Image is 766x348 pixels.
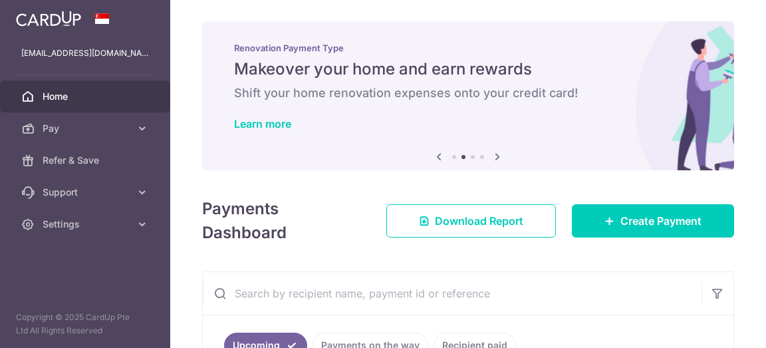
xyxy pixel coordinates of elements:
img: CardUp [16,11,81,27]
h6: Shift your home renovation expenses onto your credit card! [234,85,702,101]
p: Renovation Payment Type [234,43,702,53]
iframe: Opens a widget where you can find more information [680,308,753,341]
span: Refer & Save [43,154,130,167]
a: Learn more [234,117,291,130]
span: Pay [43,122,130,135]
span: Settings [43,218,130,231]
span: Download Report [435,213,523,229]
span: Create Payment [620,213,702,229]
img: Renovation banner [202,21,734,170]
a: Download Report [386,204,556,238]
h5: Makeover your home and earn rewards [234,59,702,80]
h4: Payments Dashboard [202,197,362,245]
span: Home [43,90,130,103]
a: Create Payment [572,204,734,238]
p: [EMAIL_ADDRESS][DOMAIN_NAME] [21,47,149,60]
span: Support [43,186,130,199]
input: Search by recipient name, payment id or reference [203,272,702,315]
